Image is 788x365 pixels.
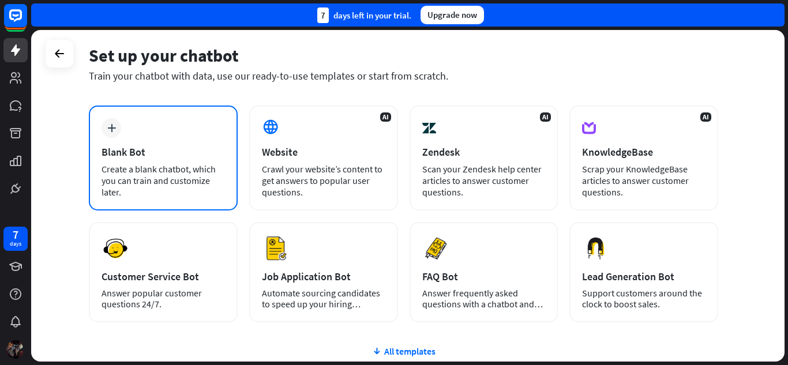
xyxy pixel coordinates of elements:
div: Answer frequently asked questions with a chatbot and save your time. [422,288,546,310]
div: Customer Service Bot [102,270,225,283]
span: AI [540,112,551,122]
div: Blank Bot [102,145,225,159]
div: Scan your Zendesk help center articles to answer customer questions. [422,163,546,198]
div: Answer popular customer questions 24/7. [102,288,225,310]
div: All templates [89,345,718,357]
div: Create a blank chatbot, which you can train and customize later. [102,163,225,198]
div: KnowledgeBase [582,145,706,159]
div: 7 [317,7,329,23]
a: 7 days [3,227,28,251]
span: AI [700,112,711,122]
div: days [10,240,21,248]
div: Crawl your website’s content to get answers to popular user questions. [262,163,385,198]
span: AI [380,112,391,122]
i: plus [107,124,116,132]
div: 7 [13,229,18,240]
div: FAQ Bot [422,270,546,283]
div: Job Application Bot [262,270,385,283]
button: Open LiveChat chat widget [9,5,44,39]
div: Zendesk [422,145,546,159]
div: Scrap your KnowledgeBase articles to answer customer questions. [582,163,706,198]
div: Set up your chatbot [89,44,718,66]
div: Lead Generation Bot [582,270,706,283]
div: Train your chatbot with data, use our ready-to-use templates or start from scratch. [89,69,718,82]
div: Website [262,145,385,159]
div: Automate sourcing candidates to speed up your hiring process. [262,288,385,310]
div: days left in your trial. [317,7,411,23]
div: Support customers around the clock to boost sales. [582,288,706,310]
div: Upgrade now [421,6,484,24]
